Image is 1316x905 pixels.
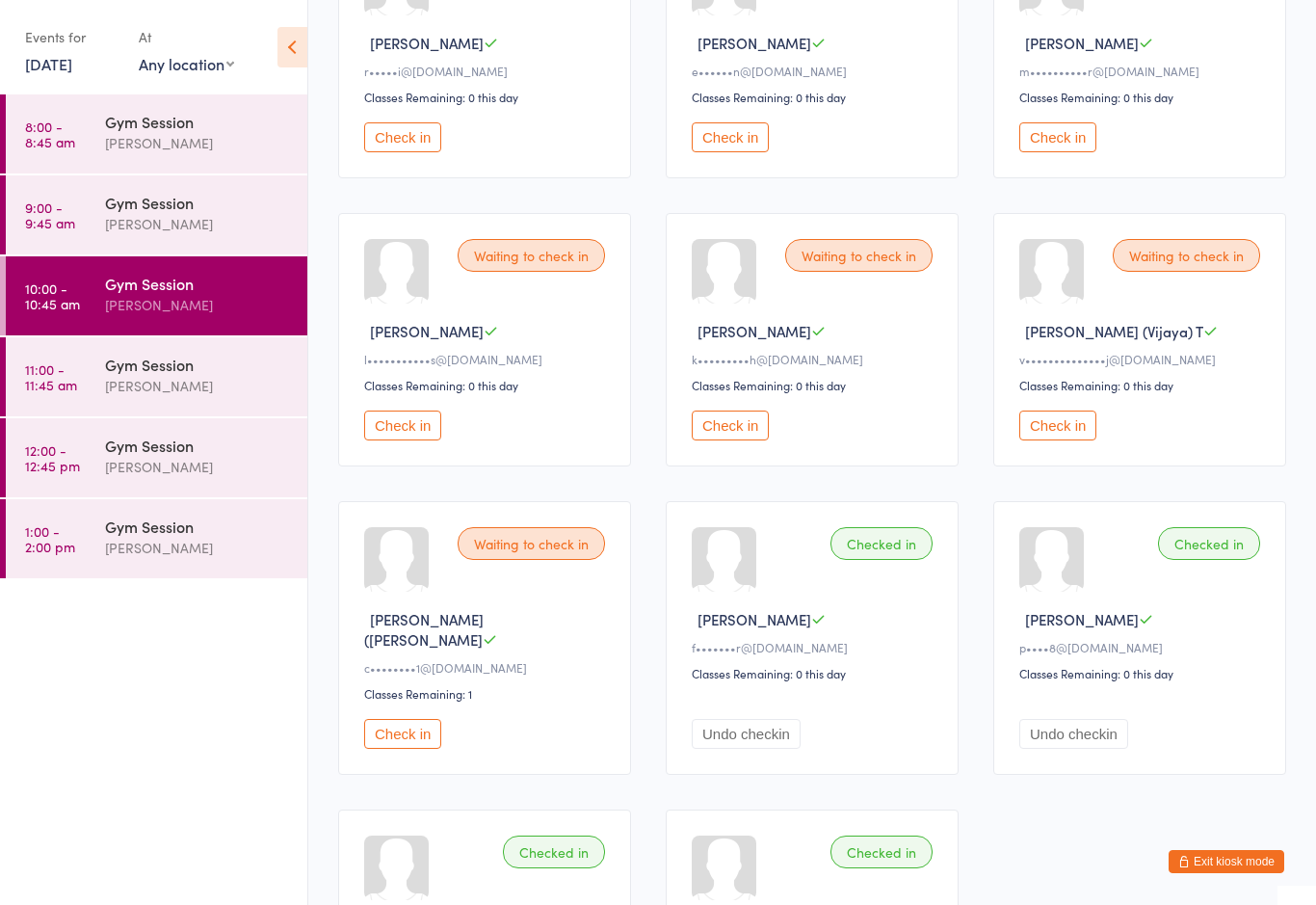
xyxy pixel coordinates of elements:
button: Check in [692,122,769,152]
div: At [139,21,234,53]
div: Classes Remaining: 0 this day [692,665,938,681]
div: Classes Remaining: 0 this day [1019,89,1266,105]
span: [PERSON_NAME] [370,321,484,341]
div: Classes Remaining: 0 this day [1019,377,1266,393]
div: f•••••••r@[DOMAIN_NAME] [692,639,938,655]
button: Exit kiosk mode [1169,850,1284,873]
div: Events for [25,21,119,53]
a: 10:00 -10:45 amGym Session[PERSON_NAME] [6,256,307,335]
time: 10:00 - 10:45 am [25,280,80,311]
div: r•••••i@[DOMAIN_NAME] [364,63,611,79]
div: Gym Session [105,516,291,537]
div: [PERSON_NAME] [105,456,291,478]
span: [PERSON_NAME] (Vijaya) T [1025,321,1203,341]
button: Check in [1019,411,1096,440]
div: k•••••••••h@[DOMAIN_NAME] [692,351,938,367]
time: 8:00 - 8:45 am [25,119,75,149]
a: 8:00 -8:45 amGym Session[PERSON_NAME] [6,94,307,173]
button: Undo checkin [692,719,801,749]
time: 11:00 - 11:45 am [25,361,77,392]
button: Check in [1019,122,1096,152]
div: Waiting to check in [785,239,933,272]
div: [PERSON_NAME] [105,537,291,559]
div: Gym Session [105,273,291,294]
div: Classes Remaining: 0 this day [1019,665,1266,681]
div: p••••8@[DOMAIN_NAME] [1019,639,1266,655]
div: Waiting to check in [1113,239,1260,272]
div: e••••••n@[DOMAIN_NAME] [692,63,938,79]
div: [PERSON_NAME] [105,294,291,316]
span: [PERSON_NAME] [697,321,811,341]
div: [PERSON_NAME] [105,132,291,154]
span: [PERSON_NAME] ([PERSON_NAME] [364,609,484,650]
div: m••••••••••r@[DOMAIN_NAME] [1019,63,1266,79]
div: Gym Session [105,192,291,213]
div: v••••••••••••••j@[DOMAIN_NAME] [1019,351,1266,367]
a: [DATE] [25,53,72,74]
a: 1:00 -2:00 pmGym Session[PERSON_NAME] [6,499,307,578]
time: 1:00 - 2:00 pm [25,523,75,554]
time: 9:00 - 9:45 am [25,200,75,230]
button: Check in [692,411,769,440]
span: [PERSON_NAME] [1025,33,1139,53]
div: Checked in [830,836,933,868]
div: Checked in [830,527,933,560]
time: 12:00 - 12:45 pm [25,442,80,473]
span: [PERSON_NAME] [370,33,484,53]
div: Gym Session [105,111,291,132]
div: l•••••••••••s@[DOMAIN_NAME] [364,351,611,367]
div: Classes Remaining: 0 this day [364,89,611,105]
span: [PERSON_NAME] [697,609,811,629]
div: Any location [139,53,234,74]
a: 11:00 -11:45 amGym Session[PERSON_NAME] [6,337,307,416]
div: Classes Remaining: 0 this day [364,377,611,393]
button: Check in [364,122,441,152]
a: 9:00 -9:45 amGym Session[PERSON_NAME] [6,175,307,254]
div: Classes Remaining: 1 [364,685,611,702]
div: Gym Session [105,354,291,375]
button: Check in [364,411,441,440]
div: Checked in [503,836,605,868]
div: Checked in [1158,527,1260,560]
button: Undo checkin [1019,719,1128,749]
div: Classes Remaining: 0 this day [692,89,938,105]
span: [PERSON_NAME] [697,33,811,53]
span: [PERSON_NAME] [1025,609,1139,629]
div: [PERSON_NAME] [105,375,291,397]
div: Classes Remaining: 0 this day [692,377,938,393]
a: 12:00 -12:45 pmGym Session[PERSON_NAME] [6,418,307,497]
div: c••••••••1@[DOMAIN_NAME] [364,659,611,676]
div: Waiting to check in [458,239,605,272]
button: Check in [364,719,441,749]
div: Gym Session [105,435,291,456]
div: Waiting to check in [458,527,605,560]
div: [PERSON_NAME] [105,213,291,235]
